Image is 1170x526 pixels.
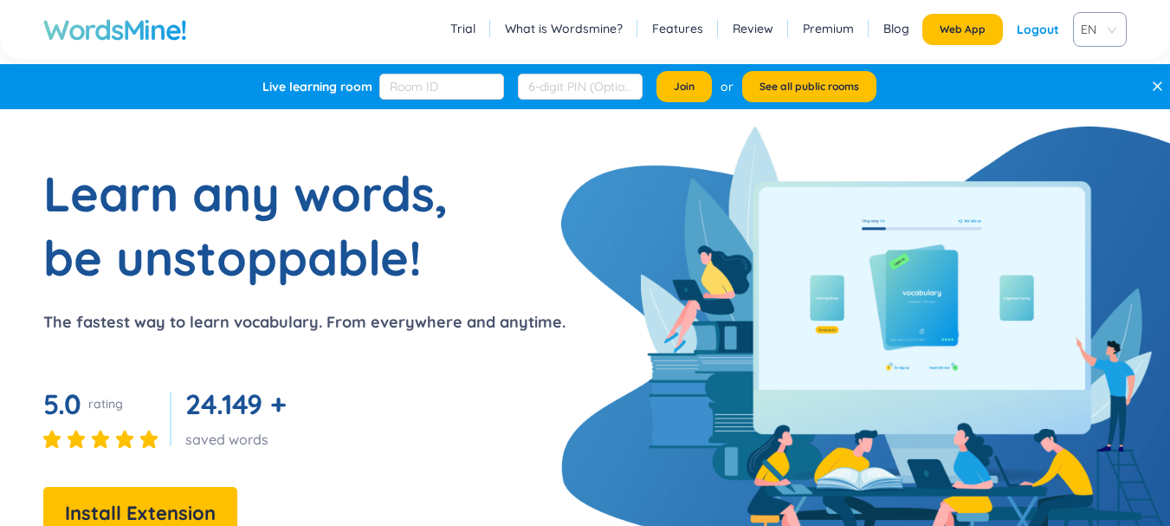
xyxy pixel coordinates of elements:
[883,20,909,37] a: Blog
[760,80,859,94] span: See all public rooms
[43,12,187,47] a: WordsMine!
[1017,14,1059,45] div: Logout
[518,74,643,100] input: 6-digit PIN (Optional)
[505,20,623,37] a: What is Wordsmine?
[43,506,237,523] a: Install Extension
[940,23,986,36] span: Web App
[379,74,504,100] input: Room ID
[43,386,81,421] span: 5.0
[88,395,123,412] div: rating
[742,71,876,102] button: See all public rooms
[652,20,703,37] a: Features
[674,80,695,94] span: Join
[185,430,293,449] div: saved words
[656,71,712,102] button: Join
[922,14,1003,45] button: Web App
[450,20,475,37] a: Trial
[721,77,734,96] div: or
[803,20,854,37] a: Premium
[1081,16,1112,42] span: VIE
[733,20,773,37] a: Review
[185,386,286,421] span: 24.149 +
[262,78,372,95] div: Live learning room
[43,310,566,334] p: The fastest way to learn vocabulary. From everywhere and anytime.
[43,161,476,289] h1: Learn any words, be unstoppable!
